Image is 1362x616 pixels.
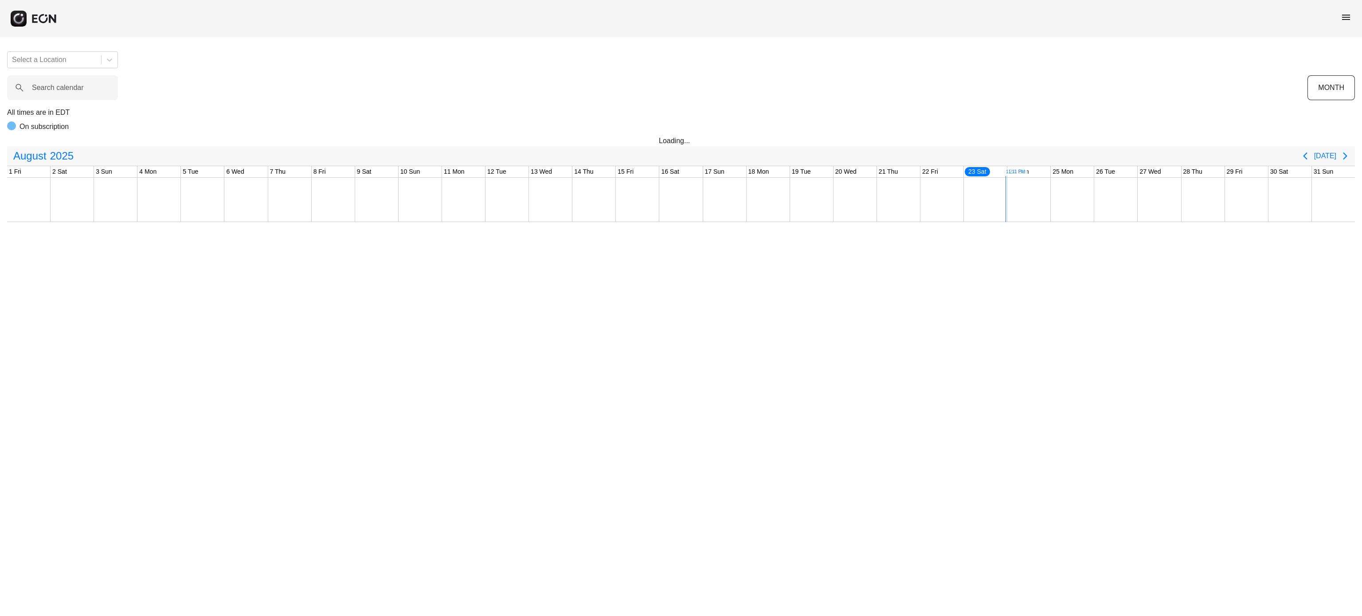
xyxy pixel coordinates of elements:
[20,121,69,132] p: On subscription
[137,166,158,177] div: 4 Mon
[572,166,595,177] div: 14 Thu
[1341,12,1351,23] span: menu
[1307,75,1355,100] button: MONTH
[8,147,79,165] button: August2025
[1138,166,1162,177] div: 27 Wed
[1007,166,1030,177] div: 24 Sun
[703,166,726,177] div: 17 Sun
[48,147,75,165] span: 2025
[355,166,373,177] div: 9 Sat
[32,82,84,93] label: Search calendar
[485,166,508,177] div: 12 Tue
[181,166,200,177] div: 5 Tue
[747,166,771,177] div: 18 Mon
[1296,147,1314,165] button: Previous page
[442,166,466,177] div: 11 Mon
[834,166,858,177] div: 20 Wed
[1312,166,1335,177] div: 31 Sun
[1225,166,1245,177] div: 29 Fri
[1051,166,1075,177] div: 25 Mon
[268,166,288,177] div: 7 Thu
[964,166,990,177] div: 23 Sat
[224,166,246,177] div: 6 Wed
[7,166,23,177] div: 1 Fri
[94,166,114,177] div: 3 Sun
[1094,166,1117,177] div: 26 Tue
[790,166,813,177] div: 19 Tue
[1336,147,1354,165] button: Next page
[1314,148,1336,164] button: [DATE]
[529,166,554,177] div: 13 Wed
[7,107,1355,118] p: All times are in EDT
[51,166,69,177] div: 2 Sat
[1182,166,1204,177] div: 28 Thu
[616,166,635,177] div: 15 Fri
[920,166,940,177] div: 22 Fri
[1268,166,1290,177] div: 30 Sat
[12,147,48,165] span: August
[659,166,681,177] div: 16 Sat
[399,166,422,177] div: 10 Sun
[877,166,900,177] div: 21 Thu
[312,166,328,177] div: 8 Fri
[659,136,703,146] div: Loading...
